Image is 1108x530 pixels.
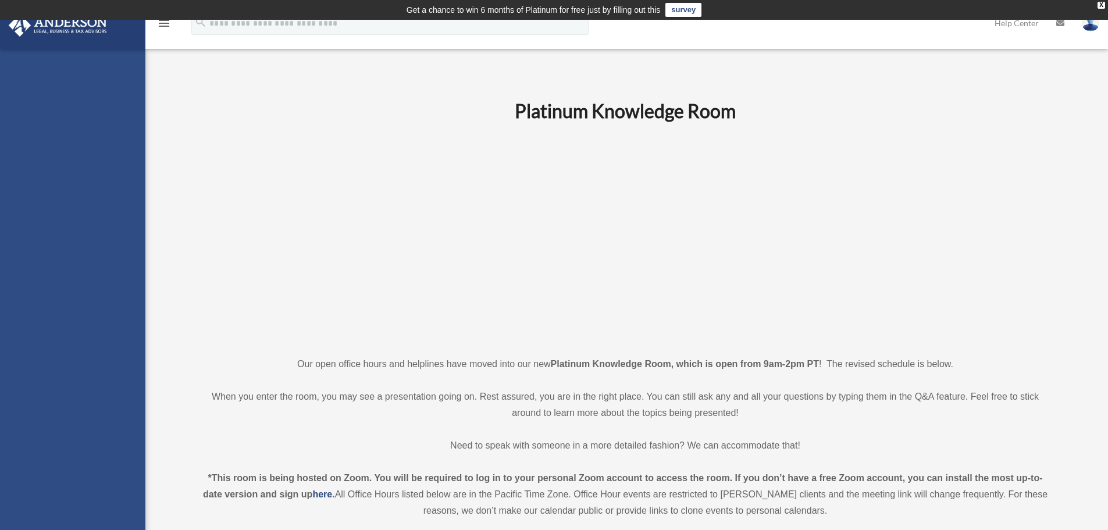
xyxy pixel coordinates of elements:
i: search [194,16,207,29]
a: here [312,489,332,499]
strong: *This room is being hosted on Zoom. You will be required to log in to your personal Zoom account ... [203,473,1043,499]
p: Our open office hours and helplines have moved into our new ! The revised schedule is below. [199,356,1052,372]
img: User Pic [1082,15,1099,31]
p: Need to speak with someone in a more detailed fashion? We can accommodate that! [199,437,1052,454]
p: When you enter the room, you may see a presentation going on. Rest assured, you are in the right ... [199,389,1052,421]
i: menu [157,16,171,30]
strong: Platinum Knowledge Room, which is open from 9am-2pm PT [551,359,819,369]
div: close [1098,2,1105,9]
div: Get a chance to win 6 months of Platinum for free just by filling out this [407,3,661,17]
a: menu [157,20,171,30]
img: Anderson Advisors Platinum Portal [5,14,111,37]
div: All Office Hours listed below are in the Pacific Time Zone. Office Hour events are restricted to ... [199,470,1052,519]
a: survey [665,3,701,17]
strong: . [332,489,334,499]
b: Platinum Knowledge Room [515,99,736,122]
iframe: 231110_Toby_KnowledgeRoom [451,138,800,335]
